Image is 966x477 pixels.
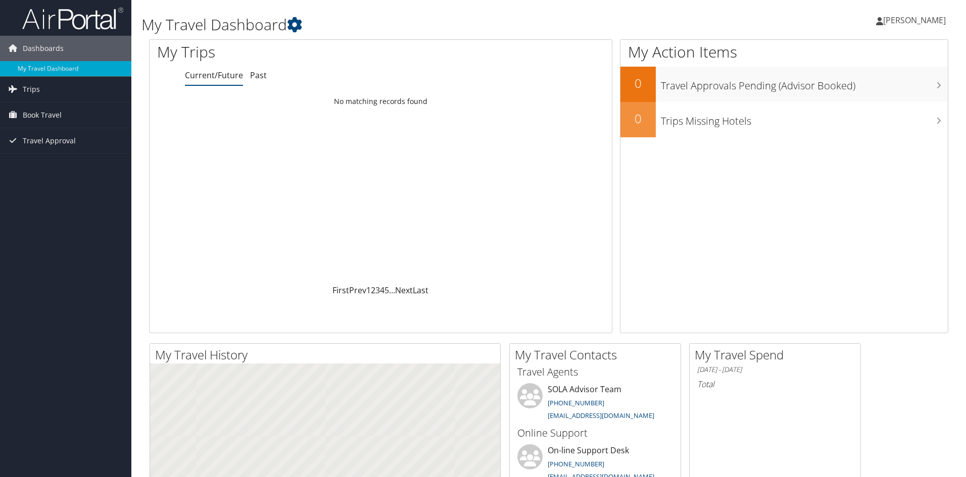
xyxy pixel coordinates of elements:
li: SOLA Advisor Team [512,383,678,425]
h3: Trips Missing Hotels [661,109,948,128]
h2: 0 [620,110,656,127]
h3: Travel Agents [517,365,673,379]
h2: My Travel Contacts [515,346,681,363]
a: 5 [384,285,389,296]
img: airportal-logo.png [22,7,123,30]
h6: Total [697,379,853,390]
a: [PHONE_NUMBER] [548,459,604,468]
h6: [DATE] - [DATE] [697,365,853,375]
a: [PHONE_NUMBER] [548,398,604,407]
td: No matching records found [150,92,612,111]
h1: My Travel Dashboard [141,14,685,35]
h2: 0 [620,75,656,92]
h1: My Action Items [620,41,948,63]
span: [PERSON_NAME] [883,15,946,26]
h3: Online Support [517,426,673,440]
a: 2 [371,285,375,296]
span: Trips [23,77,40,102]
a: Next [395,285,413,296]
span: Book Travel [23,102,62,128]
a: 4 [380,285,384,296]
span: Dashboards [23,36,64,61]
h2: My Travel Spend [695,346,860,363]
a: Past [250,70,267,81]
h3: Travel Approvals Pending (Advisor Booked) [661,74,948,93]
a: 1 [366,285,371,296]
a: Current/Future [185,70,243,81]
a: Prev [349,285,366,296]
a: First [332,285,349,296]
a: [PERSON_NAME] [876,5,956,35]
a: 0Trips Missing Hotels [620,102,948,137]
span: Travel Approval [23,128,76,153]
a: 3 [375,285,380,296]
h2: My Travel History [155,346,500,363]
h1: My Trips [157,41,412,63]
span: … [389,285,395,296]
a: [EMAIL_ADDRESS][DOMAIN_NAME] [548,411,654,420]
a: 0Travel Approvals Pending (Advisor Booked) [620,67,948,102]
a: Last [413,285,428,296]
